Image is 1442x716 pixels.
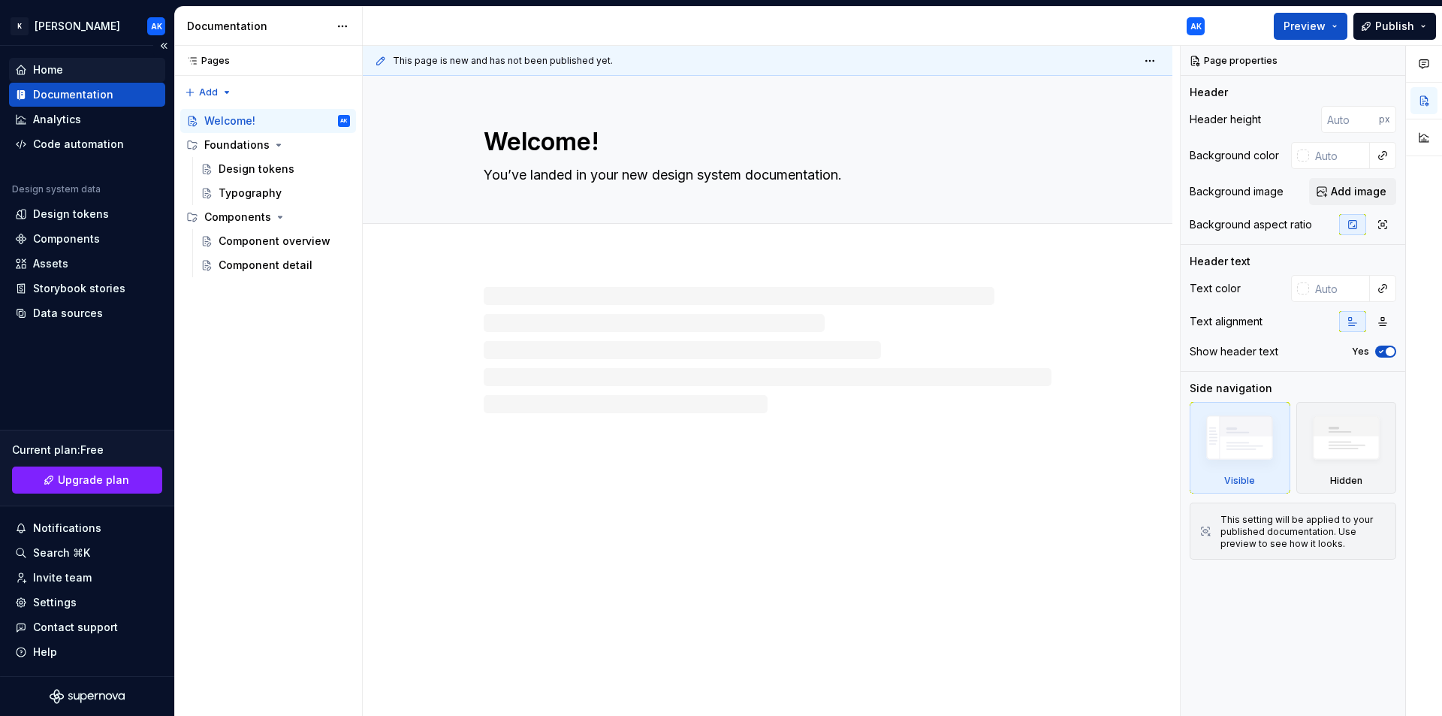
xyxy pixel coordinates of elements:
a: Analytics [9,107,165,131]
div: Component overview [219,234,330,249]
div: Search ⌘K [33,545,90,560]
div: [PERSON_NAME] [35,19,120,34]
div: Header [1190,85,1228,100]
a: Settings [9,591,165,615]
a: Design tokens [195,157,356,181]
div: K [11,17,29,35]
div: Background color [1190,148,1279,163]
div: Text color [1190,281,1241,296]
button: Add [180,82,237,103]
div: Text alignment [1190,314,1263,329]
div: AK [151,20,162,32]
div: AK [340,113,348,128]
button: Upgrade plan [12,467,162,494]
span: Add image [1331,184,1386,199]
span: Upgrade plan [58,473,129,488]
button: Contact support [9,615,165,639]
div: Components [33,231,100,246]
div: Foundations [204,137,270,153]
div: Typography [219,186,282,201]
div: Home [33,62,63,77]
div: This setting will be applied to your published documentation. Use preview to see how it looks. [1220,514,1386,550]
input: Auto [1309,142,1370,169]
div: Components [180,205,356,229]
div: Hidden [1296,402,1397,494]
div: Component detail [219,258,312,273]
div: Assets [33,256,68,271]
span: Publish [1375,19,1414,34]
a: Component overview [195,229,356,253]
div: Invite team [33,570,92,585]
div: Design system data [12,183,101,195]
a: Code automation [9,132,165,156]
div: Design tokens [219,162,294,177]
div: Data sources [33,306,103,321]
span: Add [199,86,218,98]
div: Code automation [33,137,124,152]
button: Add image [1309,178,1396,205]
div: Pages [180,55,230,67]
a: Component detail [195,253,356,277]
textarea: Welcome! [481,124,1048,160]
a: Components [9,227,165,251]
div: Notifications [33,521,101,536]
a: Design tokens [9,202,165,226]
div: Background aspect ratio [1190,217,1312,232]
div: Welcome! [204,113,255,128]
a: Documentation [9,83,165,107]
button: Search ⌘K [9,541,165,565]
div: Contact support [33,620,118,635]
div: Analytics [33,112,81,127]
a: Home [9,58,165,82]
div: Help [33,645,57,660]
a: Invite team [9,566,165,590]
div: Visible [1190,402,1290,494]
input: Auto [1321,106,1379,133]
a: Assets [9,252,165,276]
div: Documentation [33,87,113,102]
button: Collapse sidebar [153,35,174,56]
button: K[PERSON_NAME]AK [3,10,171,42]
div: Page tree [180,109,356,277]
svg: Supernova Logo [50,689,125,704]
button: Notifications [9,516,165,540]
span: This page is new and has not been published yet. [393,55,613,67]
button: Publish [1353,13,1436,40]
textarea: You’ve landed in your new design system documentation. [481,163,1048,187]
div: Components [204,210,271,225]
div: Design tokens [33,207,109,222]
div: Side navigation [1190,381,1272,396]
span: Preview [1284,19,1326,34]
div: Background image [1190,184,1284,199]
div: Visible [1224,475,1255,487]
a: Data sources [9,301,165,325]
div: Current plan : Free [12,443,162,458]
a: Typography [195,181,356,205]
div: Settings [33,595,77,610]
button: Preview [1274,13,1347,40]
div: Show header text [1190,344,1278,359]
a: Storybook stories [9,276,165,301]
div: AK [1190,20,1202,32]
a: Welcome!AK [180,109,356,133]
div: Foundations [180,133,356,157]
button: Help [9,640,165,664]
div: Documentation [187,19,329,34]
label: Yes [1352,346,1369,358]
div: Storybook stories [33,281,125,296]
div: Header height [1190,112,1261,127]
input: Auto [1309,275,1370,302]
p: px [1379,113,1390,125]
div: Hidden [1330,475,1362,487]
div: Header text [1190,254,1250,269]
